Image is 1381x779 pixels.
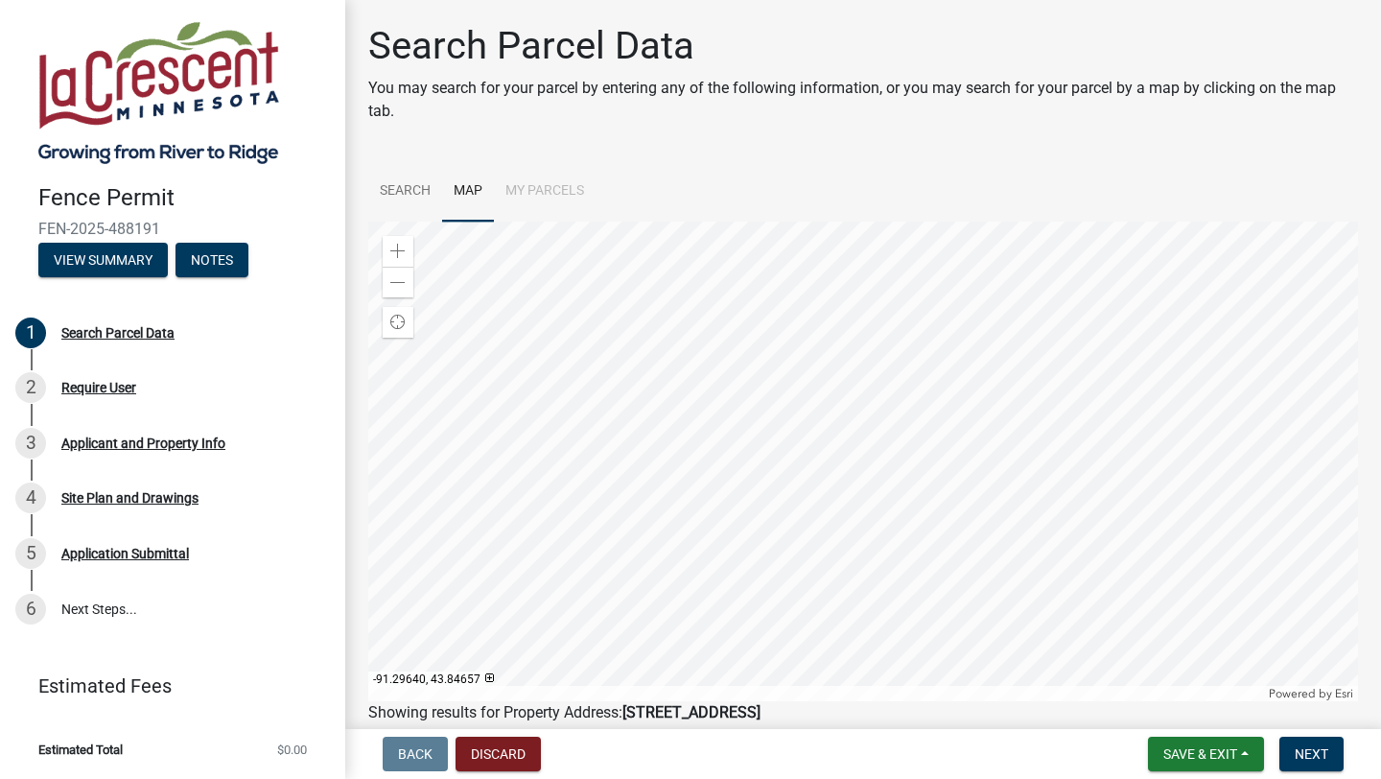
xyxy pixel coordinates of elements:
span: Save & Exit [1163,746,1237,762]
div: 3 [15,428,46,459]
img: City of La Crescent, Minnesota [38,20,279,164]
wm-modal-confirm: Summary [38,253,168,269]
button: Save & Exit [1148,737,1264,771]
div: Site Plan and Drawings [61,491,199,505]
span: Estimated Total [38,744,123,756]
button: Notes [176,243,248,277]
h4: Fence Permit [38,184,330,212]
div: Application Submittal [61,547,189,560]
button: Next [1279,737,1344,771]
div: Zoom in [383,236,413,267]
h1: Search Parcel Data [368,23,1358,69]
a: Esri [1335,687,1353,700]
a: Map [442,161,494,223]
div: 5 [15,538,46,569]
strong: [STREET_ADDRESS] [622,703,761,721]
a: Estimated Fees [15,667,315,705]
a: Search [368,161,442,223]
div: 1 [15,318,46,348]
div: Require User [61,381,136,394]
div: Find my location [383,307,413,338]
div: Search Parcel Data [61,326,175,340]
p: You may search for your parcel by entering any of the following information, or you may search fo... [368,77,1358,123]
span: Next [1295,746,1328,762]
div: Powered by [1264,686,1358,701]
div: Applicant and Property Info [61,437,225,450]
button: Back [383,737,448,771]
button: Discard [456,737,541,771]
div: 2 [15,372,46,403]
div: 6 [15,594,46,625]
div: 4 [15,483,46,513]
span: FEN-2025-488191 [38,220,307,238]
div: Zoom out [383,267,413,297]
wm-modal-confirm: Notes [176,253,248,269]
button: View Summary [38,243,168,277]
div: Showing results for Property Address: [368,701,1358,724]
span: Back [398,746,433,762]
span: $0.00 [277,744,307,756]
